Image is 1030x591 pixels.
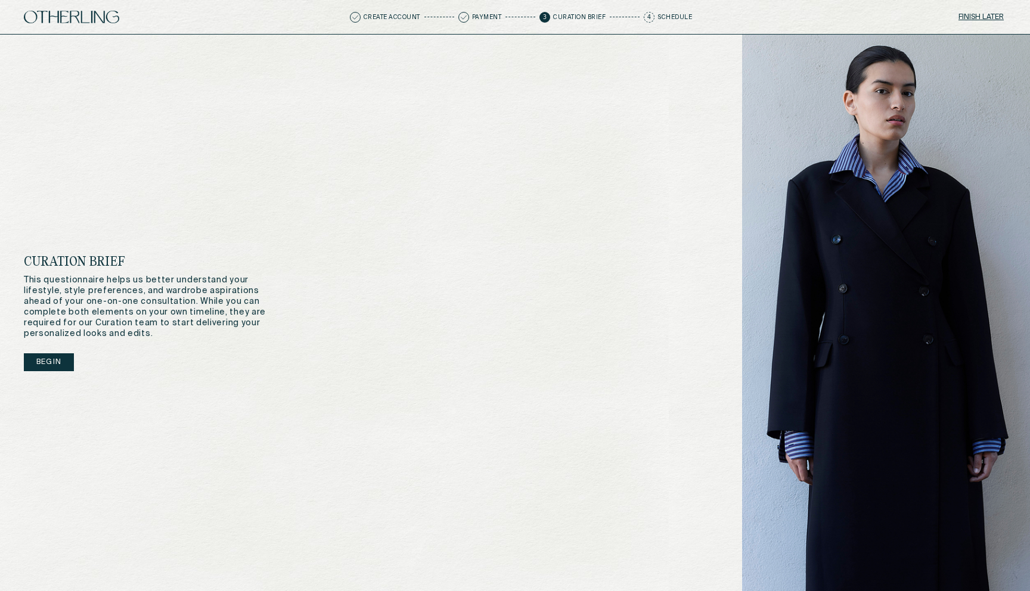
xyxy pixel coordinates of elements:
[644,12,654,23] span: 4
[956,9,1006,26] button: Finish later
[24,275,286,339] p: This questionnaire helps us better understand your lifestyle, style preferences, and wardrobe asp...
[657,14,692,20] p: Schedule
[553,14,606,20] p: Curation Brief
[24,353,74,371] button: Begin
[364,14,420,20] p: Create Account
[539,12,550,23] span: 3
[24,11,119,24] img: logo
[742,35,1030,591] img: Curation Brief Intro
[472,14,502,20] p: Payment
[24,255,286,270] h1: Curation Brief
